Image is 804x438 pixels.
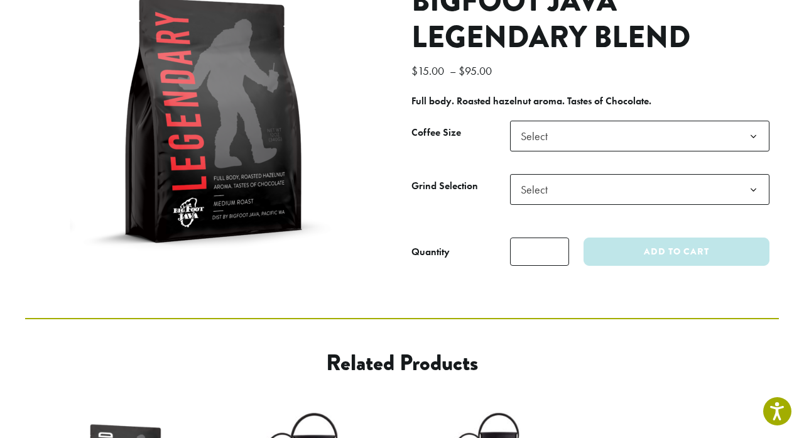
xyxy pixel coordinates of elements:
span: Select [510,174,769,205]
bdi: 15.00 [411,63,447,78]
span: Select [510,121,769,151]
input: Product quantity [510,238,569,266]
h2: Related products [126,349,678,376]
span: Select [516,124,560,148]
span: $ [459,63,465,78]
label: Grind Selection [411,177,510,195]
span: – [450,63,456,78]
span: Select [516,177,560,202]
label: Coffee Size [411,124,510,142]
bdi: 95.00 [459,63,495,78]
b: Full body. Roasted hazelnut aroma. Tastes of Chocolate. [411,94,651,107]
button: Add to cart [584,238,769,266]
div: Quantity [411,244,450,260]
span: $ [411,63,418,78]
